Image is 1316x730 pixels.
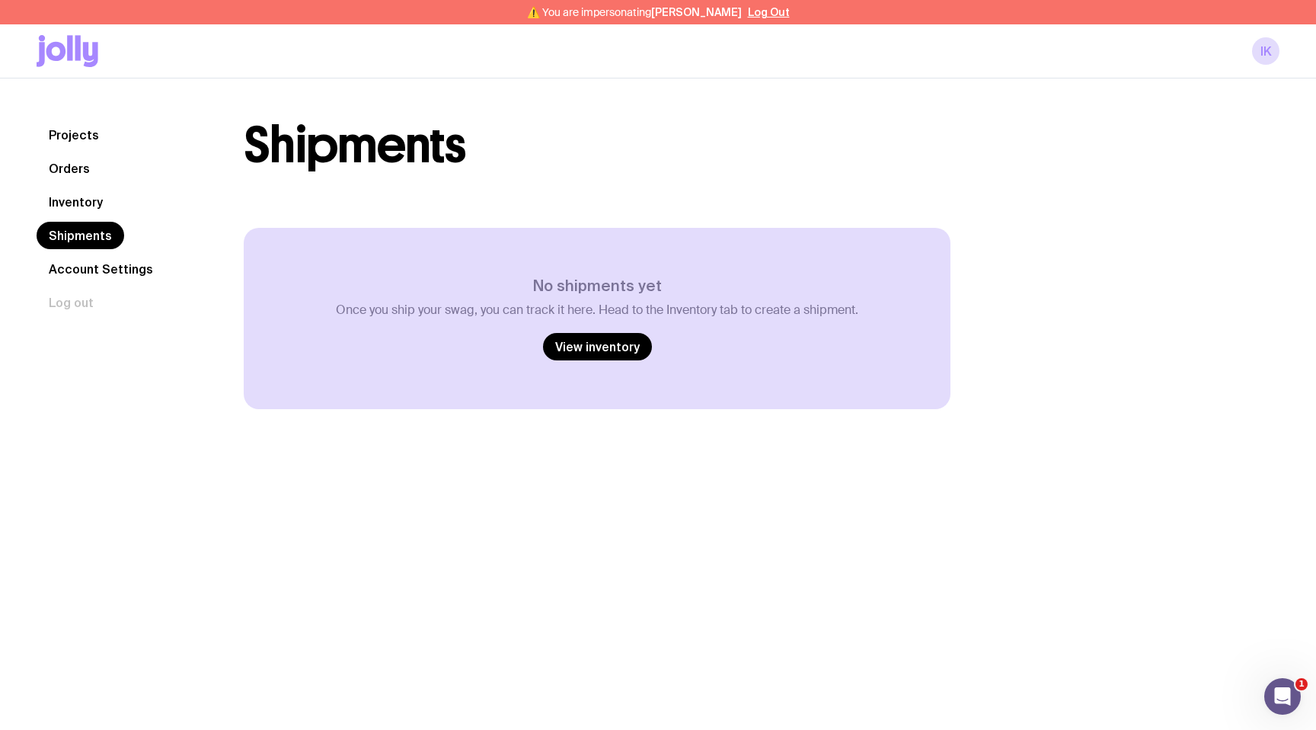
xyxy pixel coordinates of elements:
[543,333,652,360] a: View inventory
[1295,678,1308,690] span: 1
[336,303,858,318] p: Once you ship your swag, you can track it here. Head to the Inventory tab to create a shipment.
[37,188,115,216] a: Inventory
[651,6,742,18] span: [PERSON_NAME]
[37,155,102,182] a: Orders
[1252,37,1279,65] a: IK
[37,255,165,283] a: Account Settings
[37,222,124,249] a: Shipments
[244,121,465,170] h1: Shipments
[37,289,106,316] button: Log out
[527,6,742,18] span: ⚠️ You are impersonating
[37,121,111,149] a: Projects
[1264,678,1301,715] iframe: Intercom live chat
[336,277,858,295] h3: No shipments yet
[748,6,790,18] button: Log Out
